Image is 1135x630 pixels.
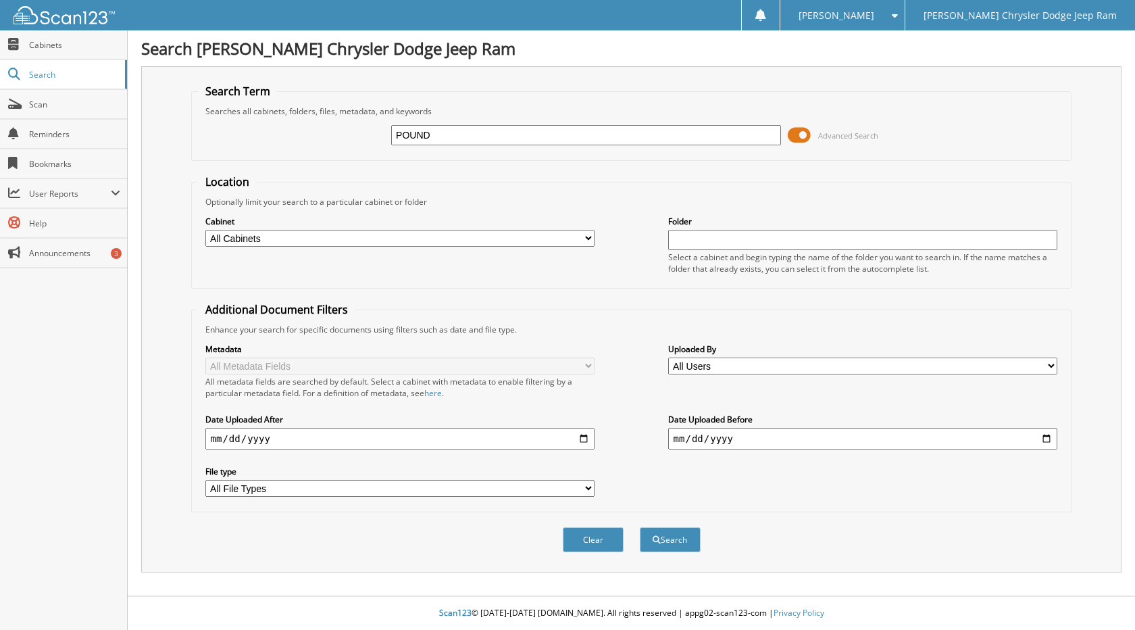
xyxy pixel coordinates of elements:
iframe: Chat Widget [1067,565,1135,630]
div: Select a cabinet and begin typing the name of the folder you want to search in. If the name match... [668,251,1058,274]
span: Search [29,69,118,80]
span: Announcements [29,247,120,259]
span: Scan [29,99,120,110]
label: Uploaded By [668,343,1058,355]
span: [PERSON_NAME] Chrysler Dodge Jeep Ram [924,11,1117,20]
label: Folder [668,216,1058,227]
button: Clear [563,527,624,552]
div: Searches all cabinets, folders, files, metadata, and keywords [199,105,1065,117]
div: Enhance your search for specific documents using filters such as date and file type. [199,324,1065,335]
span: Bookmarks [29,158,120,170]
button: Search [640,527,701,552]
div: All metadata fields are searched by default. Select a cabinet with metadata to enable filtering b... [205,376,595,399]
label: Date Uploaded Before [668,414,1058,425]
a: Privacy Policy [774,607,824,619]
div: Optionally limit your search to a particular cabinet or folder [199,196,1065,208]
div: 3 [111,248,122,259]
span: Reminders [29,128,120,140]
label: Date Uploaded After [205,414,595,425]
a: here [424,387,442,399]
span: Advanced Search [818,130,878,141]
h1: Search [PERSON_NAME] Chrysler Dodge Jeep Ram [141,37,1121,59]
span: User Reports [29,188,111,199]
input: end [668,428,1058,450]
img: scan123-logo-white.svg [14,6,115,24]
legend: Additional Document Filters [199,302,355,317]
span: Help [29,218,120,229]
legend: Search Term [199,84,277,99]
span: Cabinets [29,39,120,51]
span: Scan123 [439,607,472,619]
label: File type [205,466,595,477]
legend: Location [199,174,256,189]
label: Cabinet [205,216,595,227]
div: © [DATE]-[DATE] [DOMAIN_NAME]. All rights reserved | appg02-scan123-com | [128,597,1135,630]
input: start [205,428,595,450]
label: Metadata [205,343,595,355]
span: [PERSON_NAME] [799,11,874,20]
